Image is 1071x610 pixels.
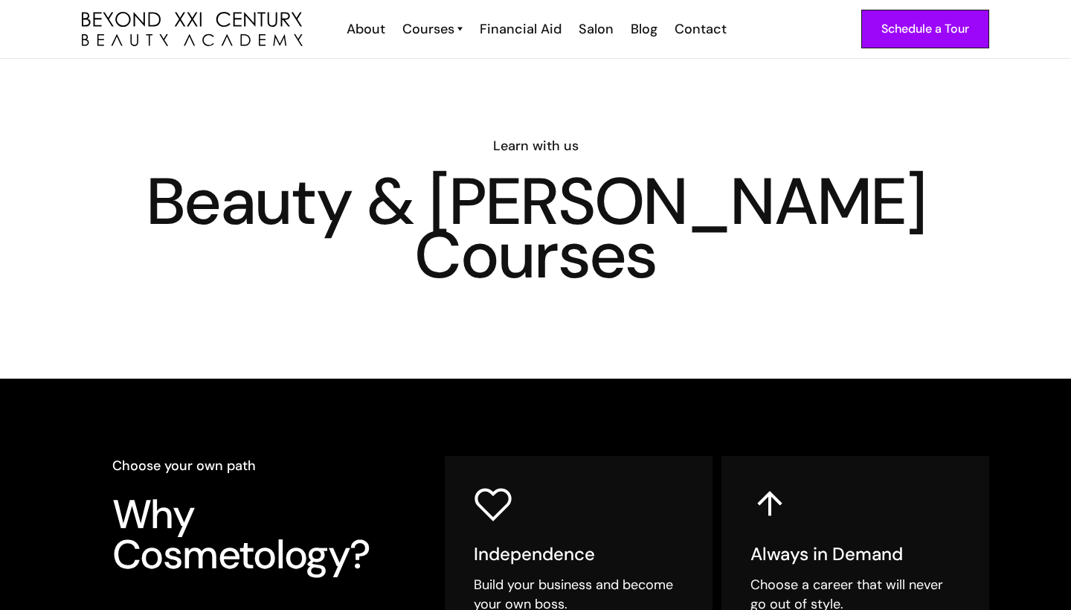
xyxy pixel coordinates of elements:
[579,19,614,39] div: Salon
[82,136,989,155] h6: Learn with us
[480,19,562,39] div: Financial Aid
[82,175,989,282] h1: Beauty & [PERSON_NAME] Courses
[82,12,303,47] img: beyond 21st century beauty academy logo
[631,19,657,39] div: Blog
[750,543,960,565] h5: Always in Demand
[621,19,665,39] a: Blog
[474,543,684,565] h5: Independence
[470,19,569,39] a: Financial Aid
[861,10,989,48] a: Schedule a Tour
[347,19,385,39] div: About
[569,19,621,39] a: Salon
[112,495,402,575] h3: Why Cosmetology?
[402,19,454,39] div: Courses
[112,456,402,475] h6: Choose your own path
[337,19,393,39] a: About
[665,19,734,39] a: Contact
[881,19,969,39] div: Schedule a Tour
[474,485,512,524] img: heart icon
[750,485,789,524] img: up arrow
[82,12,303,47] a: home
[675,19,727,39] div: Contact
[402,19,463,39] a: Courses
